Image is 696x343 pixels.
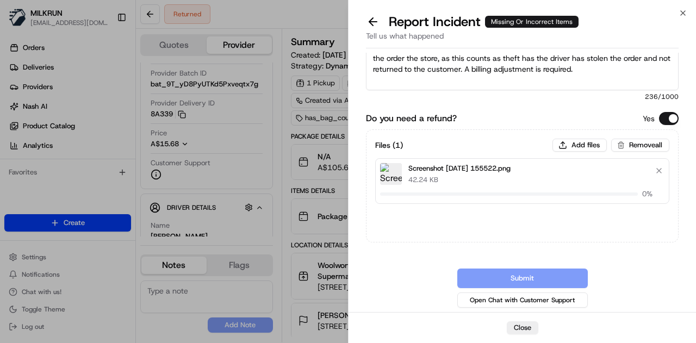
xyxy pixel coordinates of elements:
[366,112,457,125] label: Do you need a refund?
[380,163,402,185] img: Screenshot 2025-08-17 155522.png
[642,189,662,199] span: 0 %
[375,140,403,151] h3: Files ( 1 )
[366,37,679,90] textarea: this driver has not delivered this order to the customer, this driver has not returned the order ...
[366,30,679,48] div: Tell us what happened
[643,113,655,124] p: Yes
[507,321,538,334] button: Close
[457,292,588,308] button: Open Chat with Customer Support
[389,13,579,30] p: Report Incident
[611,139,669,152] button: Removeall
[408,163,511,174] p: Screenshot [DATE] 155522.png
[552,139,607,152] button: Add files
[485,16,579,28] div: Missing Or Incorrect Items
[651,163,667,178] button: Remove file
[408,175,511,185] p: 42.24 KB
[366,92,679,101] span: 236 /1000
